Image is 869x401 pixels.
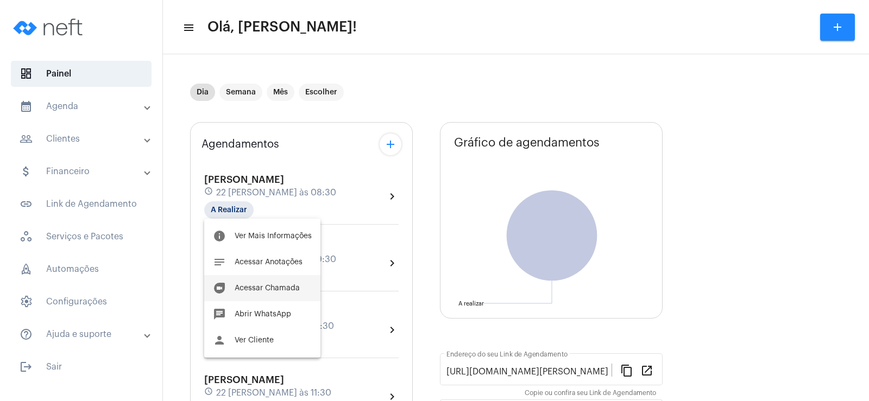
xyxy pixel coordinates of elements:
span: Acessar Chamada [235,284,300,292]
mat-icon: info [213,230,226,243]
span: Acessar Anotações [235,258,303,266]
mat-icon: notes [213,256,226,269]
span: Abrir WhatsApp [235,310,291,318]
span: Ver Cliente [235,336,274,344]
mat-icon: chat [213,308,226,321]
mat-icon: person [213,334,226,347]
span: Ver Mais Informações [235,232,312,240]
mat-icon: duo [213,282,226,295]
